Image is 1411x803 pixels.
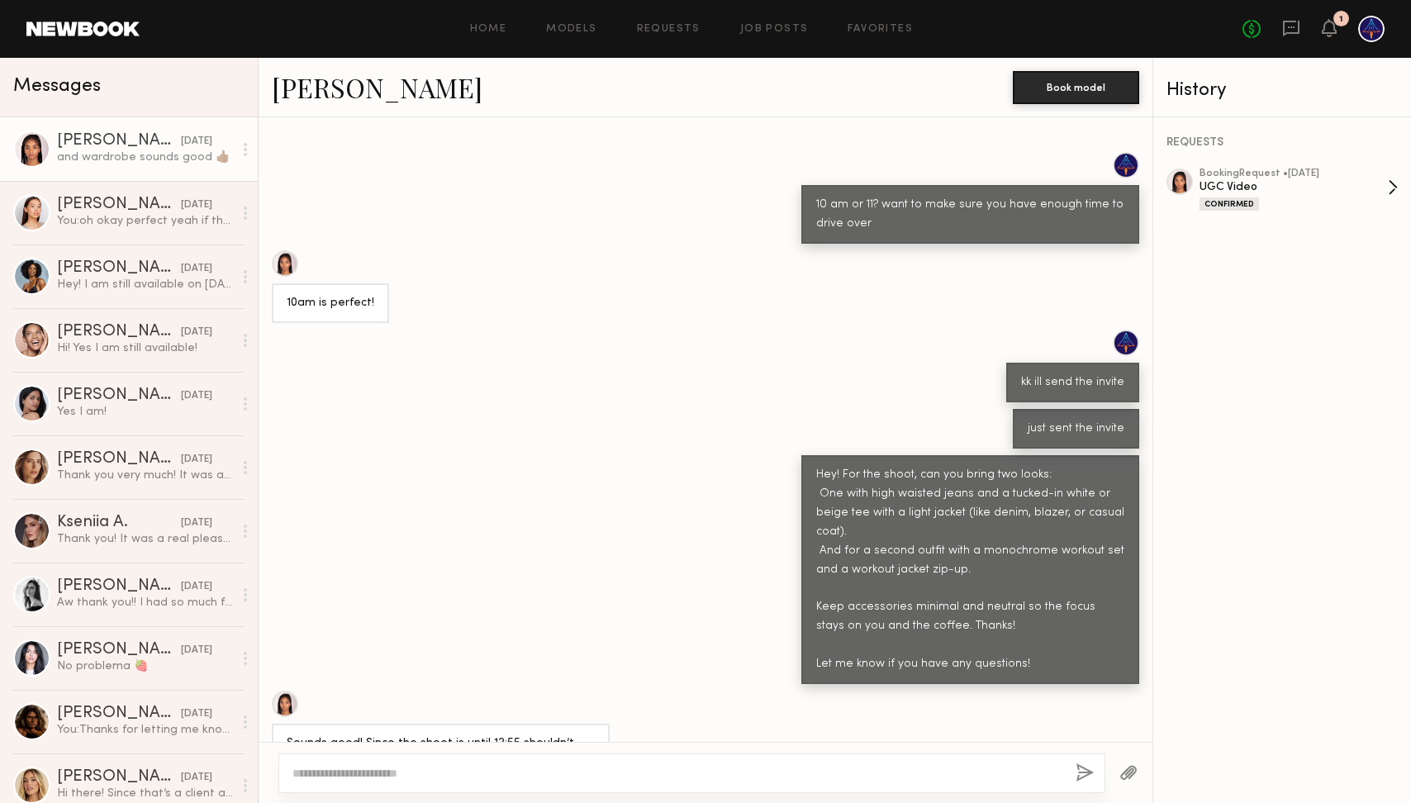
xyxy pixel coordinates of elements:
div: Hey! For the shoot, can you bring two looks: One with high waisted jeans and a tucked-in white or... [816,466,1124,674]
div: Hey! I am still available on [DATE] Best, Alyssa [57,277,233,292]
div: [DATE] [181,325,212,340]
div: [PERSON_NAME] [57,451,181,468]
div: You: Thanks for letting me know [PERSON_NAME] - that would be over budget for us but will keep it... [57,722,233,738]
div: Confirmed [1200,197,1259,211]
div: Hi there! Since that’s a client account link I can’t open it! I believe you can request an option... [57,786,233,801]
div: Thank you very much! It was an absolute pleasure to work with you, you guys are amazing! Hope to ... [57,468,233,483]
div: [PERSON_NAME] [57,642,181,658]
div: [DATE] [181,452,212,468]
div: REQUESTS [1166,137,1398,149]
a: Models [546,24,596,35]
div: No problema 🍓 [57,658,233,674]
div: 10am is perfect! [287,294,374,313]
div: Sounds good! Since the shoot is until 12:55 shouldn’t the pay include another hour? [287,734,595,772]
div: just sent the invite [1028,420,1124,439]
div: Yes I am! [57,404,233,420]
a: [PERSON_NAME] [272,69,482,105]
div: You: oh okay perfect yeah if they are still good then you wont need to do them then appreciate you! [57,213,233,229]
a: Job Posts [740,24,809,35]
div: kk ill send the invite [1021,373,1124,392]
div: [DATE] [181,579,212,595]
a: Home [470,24,507,35]
div: [PERSON_NAME] [57,387,181,404]
a: Requests [637,24,701,35]
div: [DATE] [181,516,212,531]
div: [DATE] [181,643,212,658]
div: 1 [1339,15,1343,24]
div: [DATE] [181,770,212,786]
div: Aw thank you!! I had so much fun! [57,595,233,611]
div: UGC Video [1200,179,1388,195]
div: [DATE] [181,197,212,213]
div: History [1166,81,1398,100]
div: [DATE] [181,261,212,277]
div: [PERSON_NAME] [57,578,181,595]
div: booking Request • [DATE] [1200,169,1388,179]
div: Thank you! It was a real pleasure working with amazing team, so professional and welcoming. I tru... [57,531,233,547]
div: Kseniia A. [57,515,181,531]
a: Book model [1013,79,1139,93]
div: [PERSON_NAME] [57,197,181,213]
div: [DATE] [181,706,212,722]
div: and wardrobe sounds good 👍🏾 [57,150,233,165]
div: [PERSON_NAME] [57,706,181,722]
div: [DATE] [181,134,212,150]
div: [PERSON_NAME] [57,133,181,150]
a: bookingRequest •[DATE]UGC VideoConfirmed [1200,169,1398,211]
button: Book model [1013,71,1139,104]
div: [PERSON_NAME] [57,324,181,340]
div: 10 am or 11? want to make sure you have enough time to drive over [816,196,1124,234]
span: Messages [13,77,101,96]
div: [DATE] [181,388,212,404]
div: [PERSON_NAME] [57,769,181,786]
a: Favorites [848,24,913,35]
div: Hi! Yes I am still available! [57,340,233,356]
div: [PERSON_NAME] [57,260,181,277]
